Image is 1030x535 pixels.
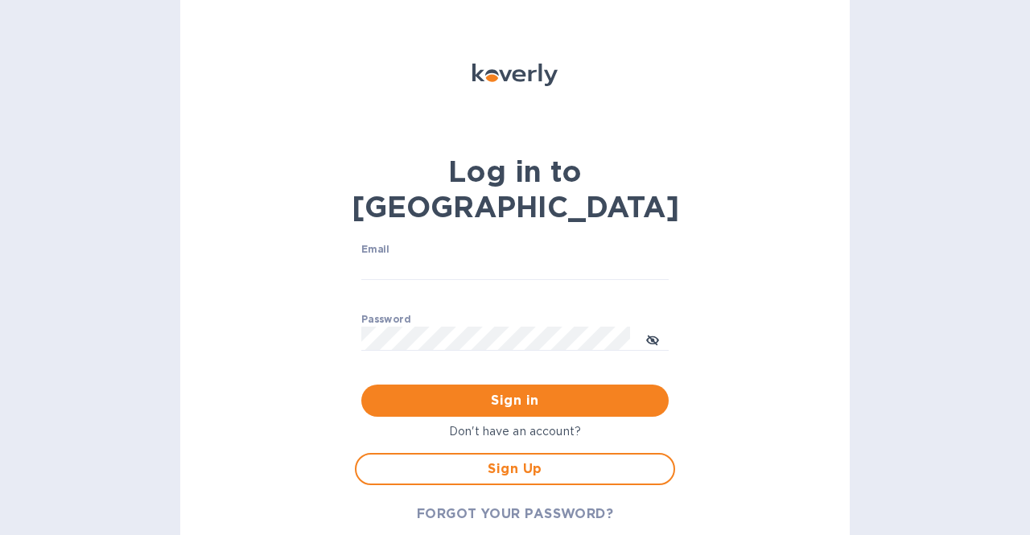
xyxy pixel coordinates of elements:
[355,423,675,440] p: Don't have an account?
[352,154,679,224] b: Log in to [GEOGRAPHIC_DATA]
[361,385,669,417] button: Sign in
[361,245,389,254] label: Email
[417,504,614,524] span: FORGOT YOUR PASSWORD?
[637,323,669,355] button: toggle password visibility
[472,64,558,86] img: Koverly
[374,391,656,410] span: Sign in
[355,453,675,485] button: Sign Up
[361,315,410,325] label: Password
[404,498,627,530] button: FORGOT YOUR PASSWORD?
[369,459,661,479] span: Sign Up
